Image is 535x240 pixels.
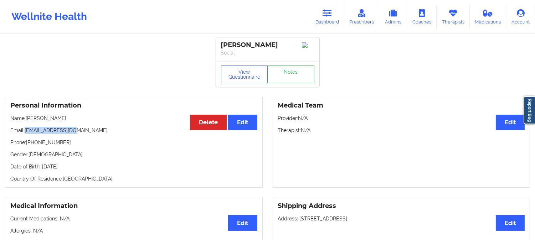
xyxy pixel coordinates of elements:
p: Gender: [DEMOGRAPHIC_DATA] [10,151,257,158]
a: Account [506,5,535,28]
p: Name: [PERSON_NAME] [10,115,257,122]
h3: Medical Team [278,101,525,110]
p: Provider: N/A [278,115,525,122]
button: Edit [496,215,525,230]
button: View Questionnaire [221,66,268,83]
p: Country Of Residence: [GEOGRAPHIC_DATA] [10,175,257,182]
p: Current Medications: N/A [10,215,257,222]
p: Social [221,49,314,56]
a: Admins [379,5,407,28]
button: Delete [190,115,227,130]
button: Edit [228,215,257,230]
p: Therapist: N/A [278,127,525,134]
button: Edit [496,115,525,130]
h3: Personal Information [10,101,257,110]
p: Date of Birth: [DATE] [10,163,257,170]
h3: Shipping Address [278,202,525,210]
h3: Medical Information [10,202,257,210]
a: Therapists [437,5,470,28]
p: Allergies: N/A [10,227,257,234]
img: Image%2Fplaceholer-image.png [302,42,314,48]
a: Coaches [407,5,437,28]
a: Notes [267,66,314,83]
p: Address: [STREET_ADDRESS] [278,215,525,222]
p: Phone: [PHONE_NUMBER] [10,139,257,146]
div: [PERSON_NAME] [221,41,314,49]
p: Email: [EMAIL_ADDRESS][DOMAIN_NAME] [10,127,257,134]
a: Dashboard [310,5,344,28]
button: Edit [228,115,257,130]
a: Report Bug [524,96,535,124]
a: Medications [470,5,506,28]
a: Prescribers [344,5,380,28]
